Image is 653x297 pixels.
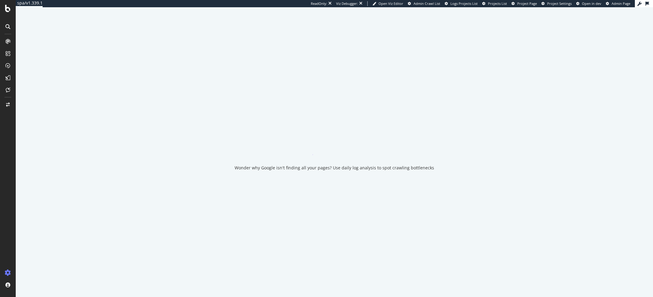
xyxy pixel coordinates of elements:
span: Project Page [517,1,537,6]
a: Admin Crawl List [408,1,440,6]
div: Viz Debugger: [336,1,358,6]
span: Projects List [488,1,507,6]
span: Open Viz Editor [378,1,403,6]
a: Logs Projects List [445,1,478,6]
div: animation [313,133,356,155]
a: Open in dev [576,1,601,6]
span: Admin Crawl List [414,1,440,6]
a: Projects List [482,1,507,6]
span: Logs Projects List [450,1,478,6]
span: Project Settings [547,1,572,6]
div: ReadOnly: [311,1,327,6]
a: Project Settings [541,1,572,6]
a: Project Page [512,1,537,6]
div: Wonder why Google isn't finding all your pages? Use daily log analysis to spot crawling bottlenecks [235,165,434,171]
span: Admin Page [612,1,630,6]
span: Open in dev [582,1,601,6]
a: Open Viz Editor [372,1,403,6]
a: Admin Page [606,1,630,6]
